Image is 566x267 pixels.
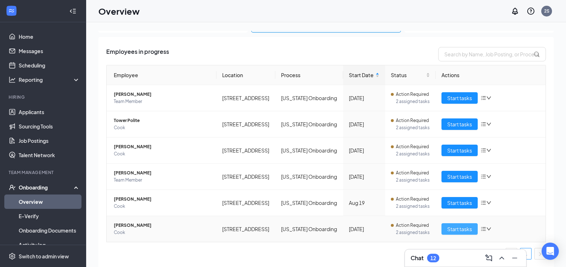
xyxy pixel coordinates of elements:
button: Start tasks [441,92,478,104]
a: E-Verify [19,209,80,223]
span: Start tasks [447,94,472,102]
h3: Chat [411,254,424,262]
span: bars [481,200,486,206]
span: 2 assigned tasks [396,150,430,158]
div: [DATE] [349,94,379,102]
button: Start tasks [441,197,478,209]
span: [PERSON_NAME] [114,196,211,203]
span: Start tasks [447,146,472,154]
button: right [534,248,546,259]
th: Process [275,65,343,85]
h1: Overview [98,5,140,17]
th: Status [385,65,436,85]
span: bars [481,147,486,153]
span: down [486,200,491,205]
th: Employee [107,65,216,85]
a: Job Postings [19,133,80,148]
div: 2S [544,8,549,14]
svg: QuestionInfo [527,7,535,15]
span: Action Required [396,143,429,150]
svg: ComposeMessage [485,254,493,262]
td: [STREET_ADDRESS] [216,216,275,242]
span: down [486,122,491,127]
span: Start tasks [447,225,472,233]
span: right [538,252,542,256]
svg: Analysis [9,76,16,83]
span: Action Required [396,196,429,203]
span: Start tasks [447,120,472,128]
li: Next Page [534,248,546,259]
span: Action Required [396,117,429,124]
span: down [486,226,491,231]
td: [US_STATE] Onboarding [275,164,343,190]
span: Cook [114,124,211,131]
span: bars [481,226,486,232]
svg: WorkstreamLogo [8,7,15,14]
span: Cook [114,203,211,210]
span: 2 assigned tasks [396,229,430,236]
span: Cook [114,150,211,158]
th: Actions [436,65,546,85]
a: Scheduling [19,58,80,72]
span: Action Required [396,222,429,229]
li: 1 [520,248,532,259]
li: Previous Page [506,248,517,259]
span: Team Member [114,98,211,105]
input: Search by Name, Job Posting, or Process [438,47,546,61]
button: Minimize [509,252,520,264]
span: Team Member [114,177,211,184]
svg: Minimize [510,254,519,262]
span: Action Required [396,169,429,177]
span: 2 assigned tasks [396,203,430,210]
span: Employees in progress [106,47,169,61]
div: Onboarding [19,184,74,191]
td: [US_STATE] Onboarding [275,137,343,164]
button: Start tasks [441,145,478,156]
div: [DATE] [349,173,379,181]
button: Start tasks [441,223,478,235]
svg: UserCheck [9,184,16,191]
span: Action Required [396,91,429,98]
div: [DATE] [349,146,379,154]
button: ComposeMessage [483,252,495,264]
span: Start tasks [447,173,472,181]
td: [US_STATE] Onboarding [275,111,343,137]
div: Team Management [9,169,79,175]
a: Activity log [19,238,80,252]
svg: ChevronUp [497,254,506,262]
th: Location [216,65,275,85]
button: Start tasks [441,118,478,130]
span: Cook [114,229,211,236]
a: Messages [19,44,80,58]
td: [STREET_ADDRESS] [216,111,275,137]
a: 1 [520,248,531,259]
span: Status [391,71,425,79]
div: Reporting [19,76,80,83]
span: [PERSON_NAME] [114,143,211,150]
td: [US_STATE] Onboarding [275,85,343,111]
span: bars [481,121,486,127]
td: [STREET_ADDRESS] [216,85,275,111]
button: Start tasks [441,171,478,182]
div: Aug 19 [349,199,379,207]
td: [STREET_ADDRESS] [216,164,275,190]
div: [DATE] [349,120,379,128]
a: Talent Network [19,148,80,162]
svg: Collapse [69,8,76,15]
div: Open Intercom Messenger [542,243,559,260]
a: Home [19,29,80,44]
td: [US_STATE] Onboarding [275,216,343,242]
span: down [486,174,491,179]
div: 12 [430,255,436,261]
span: 2 assigned tasks [396,124,430,131]
span: down [486,95,491,100]
td: [US_STATE] Onboarding [275,190,343,216]
button: ChevronUp [496,252,507,264]
div: Hiring [9,94,79,100]
span: bars [481,174,486,179]
a: Applicants [19,105,80,119]
span: bars [481,95,486,101]
span: down [486,148,491,153]
a: Overview [19,195,80,209]
span: Tower Polite [114,117,211,124]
